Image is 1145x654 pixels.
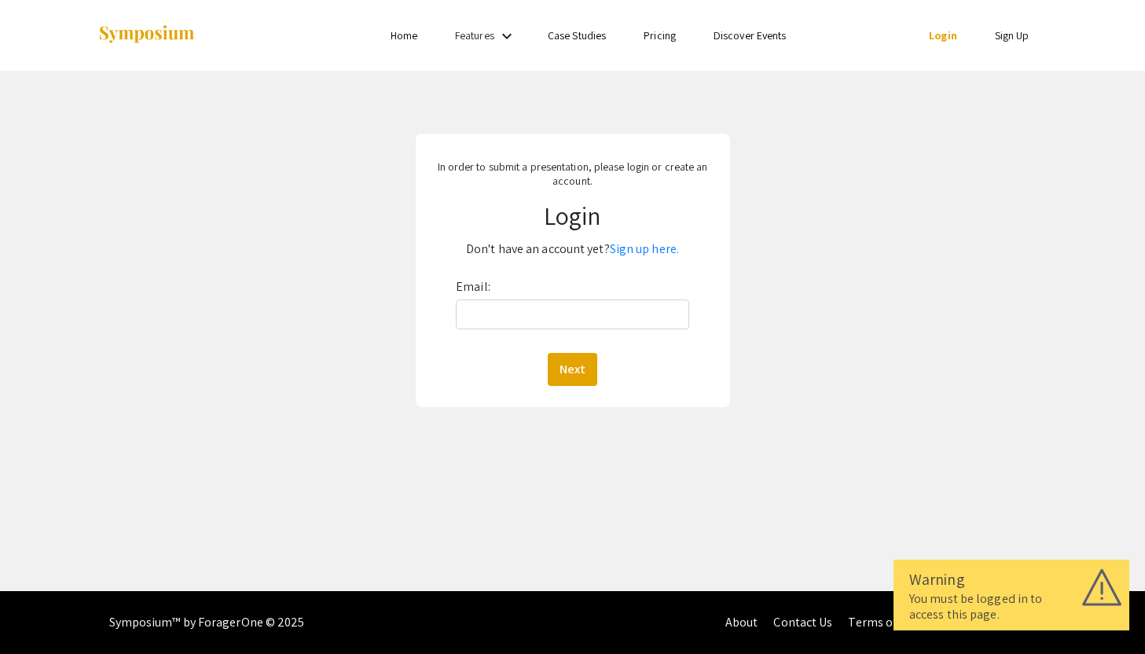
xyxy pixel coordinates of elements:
a: About [725,614,758,630]
h1: Login [427,200,718,230]
button: Next [548,353,597,386]
div: Warning [909,568,1114,591]
a: Features [455,28,494,42]
a: Login [929,28,957,42]
img: Symposium by ForagerOne [97,24,196,46]
a: Sign Up [995,28,1029,42]
a: Pricing [644,28,676,42]
a: Discover Events [714,28,787,42]
a: Sign up here. [610,241,679,257]
p: In order to submit a presentation, please login or create an account. [427,160,718,188]
a: Contact Us [773,614,832,630]
a: Home [391,28,417,42]
div: Symposium™ by ForagerOne © 2025 [109,591,305,654]
a: Terms of Service [848,614,938,630]
label: Email: [456,274,490,299]
p: Don't have an account yet? [427,237,718,262]
mat-icon: Expand Features list [497,27,516,46]
a: Case Studies [548,28,606,42]
div: You must be logged in to access this page. [909,591,1114,623]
